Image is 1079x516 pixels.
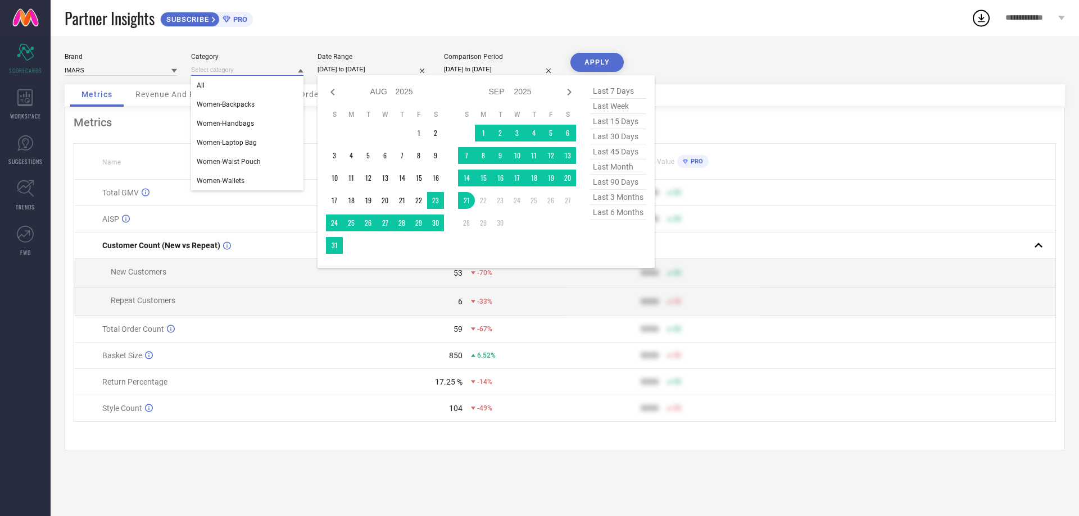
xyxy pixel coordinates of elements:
span: last 7 days [590,84,646,99]
td: Tue Sep 16 2025 [492,170,509,186]
td: Wed Aug 13 2025 [377,170,393,186]
span: Repeat Customers [111,296,175,305]
span: 50 [673,215,681,223]
div: 9999 [641,351,659,360]
a: SUBSCRIBEPRO [160,9,253,27]
div: Women-Backpacks [191,95,303,114]
td: Fri Aug 29 2025 [410,214,427,231]
td: Thu Sep 11 2025 [525,147,542,164]
td: Tue Sep 30 2025 [492,214,509,231]
td: Tue Sep 09 2025 [492,147,509,164]
td: Sun Aug 17 2025 [326,192,343,209]
th: Monday [475,110,492,119]
div: Women-Waist Pouch [191,152,303,171]
td: Wed Sep 03 2025 [509,125,525,141]
span: Style Count [102,404,142,413]
span: Basket Size [102,351,142,360]
span: Women-Wallets [197,177,244,185]
div: 59 [454,325,463,334]
td: Thu Aug 21 2025 [393,192,410,209]
th: Thursday [525,110,542,119]
div: Date Range [318,53,430,61]
td: Wed Sep 17 2025 [509,170,525,186]
div: Open download list [971,8,991,28]
span: 6.52% [477,351,496,359]
td: Sun Sep 21 2025 [458,192,475,209]
td: Thu Aug 14 2025 [393,170,410,186]
td: Tue Aug 19 2025 [360,192,377,209]
span: -67% [477,325,492,333]
td: Fri Sep 05 2025 [542,125,559,141]
th: Saturday [427,110,444,119]
div: 9999 [641,297,659,306]
td: Fri Sep 12 2025 [542,147,559,164]
th: Monday [343,110,360,119]
td: Thu Sep 18 2025 [525,170,542,186]
td: Thu Aug 28 2025 [393,214,410,231]
span: Women-Handbags [197,120,254,127]
td: Sat Aug 02 2025 [427,125,444,141]
span: last 45 days [590,144,646,159]
span: Partner Insights [65,7,155,30]
div: 9999 [641,268,659,277]
span: 50 [673,404,681,412]
td: Fri Aug 01 2025 [410,125,427,141]
td: Sat Aug 30 2025 [427,214,444,231]
td: Sun Aug 31 2025 [326,237,343,254]
span: SUBSCRIBE [161,15,212,24]
span: 50 [673,189,681,197]
td: Sun Aug 03 2025 [326,147,343,164]
input: Select comparison period [444,63,556,75]
span: last 30 days [590,129,646,144]
span: TRENDS [16,203,35,211]
div: 9999 [641,404,659,413]
div: Women-Laptop Bag [191,133,303,152]
td: Thu Aug 07 2025 [393,147,410,164]
td: Tue Aug 05 2025 [360,147,377,164]
span: Women-Waist Pouch [197,158,261,166]
td: Mon Aug 04 2025 [343,147,360,164]
span: 50 [673,298,681,305]
span: -14% [477,378,492,386]
td: Mon Sep 29 2025 [475,214,492,231]
td: Sat Sep 06 2025 [559,125,576,141]
span: New Customers [111,267,166,276]
button: APPLY [570,53,624,72]
input: Select category [191,64,303,76]
div: Next month [563,85,576,99]
span: -33% [477,298,492,305]
td: Wed Aug 06 2025 [377,147,393,164]
td: Mon Aug 25 2025 [343,214,360,231]
div: 17.25 % [435,377,463,386]
span: PRO [230,15,247,24]
th: Tuesday [492,110,509,119]
td: Fri Sep 26 2025 [542,192,559,209]
td: Fri Sep 19 2025 [542,170,559,186]
div: 6 [458,297,463,306]
td: Sun Aug 10 2025 [326,170,343,186]
th: Tuesday [360,110,377,119]
td: Thu Sep 04 2025 [525,125,542,141]
span: last 3 months [590,190,646,205]
span: AISP [102,214,119,223]
td: Wed Sep 24 2025 [509,192,525,209]
span: FWD [20,248,31,257]
span: SUGGESTIONS [8,157,43,166]
div: 104 [449,404,463,413]
span: last month [590,159,646,175]
td: Mon Sep 15 2025 [475,170,492,186]
td: Sat Sep 13 2025 [559,147,576,164]
div: Previous month [326,85,339,99]
span: Women-Laptop Bag [197,139,257,147]
td: Mon Sep 22 2025 [475,192,492,209]
span: Total GMV [102,188,139,197]
td: Sat Sep 20 2025 [559,170,576,186]
th: Thursday [393,110,410,119]
td: Sat Sep 27 2025 [559,192,576,209]
div: 9999 [641,325,659,334]
td: Sat Aug 16 2025 [427,170,444,186]
td: Fri Aug 22 2025 [410,192,427,209]
span: 50 [673,351,681,359]
td: Mon Sep 01 2025 [475,125,492,141]
span: Total Order Count [102,325,164,334]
